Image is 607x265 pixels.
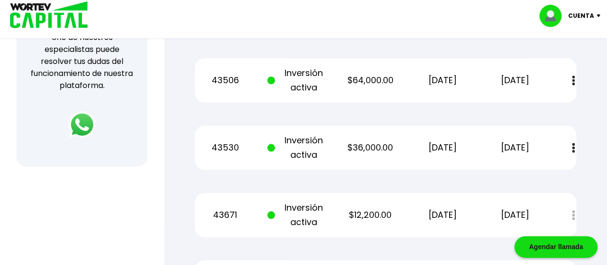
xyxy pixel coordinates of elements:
[267,66,328,95] p: Inversión activa
[412,140,473,155] p: [DATE]
[412,73,473,88] p: [DATE]
[340,140,401,155] p: $36,000.00
[485,140,546,155] p: [DATE]
[485,208,546,222] p: [DATE]
[340,208,401,222] p: $12,200.00
[568,9,594,23] p: Cuenta
[594,14,607,17] img: icon-down
[340,73,401,88] p: $64,000.00
[69,111,95,138] img: logos_whatsapp-icon.242b2217.svg
[29,31,135,91] p: Uno de nuestros especialistas puede resolver tus dudas del funcionamiento de nuestra plataforma.
[267,133,328,162] p: Inversión activa
[267,201,328,229] p: Inversión activa
[195,73,256,88] p: 43506
[539,5,568,27] img: profile-image
[485,73,546,88] p: [DATE]
[195,140,256,155] p: 43530
[412,208,473,222] p: [DATE]
[514,236,597,258] div: Agendar llamada
[195,208,256,222] p: 43671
